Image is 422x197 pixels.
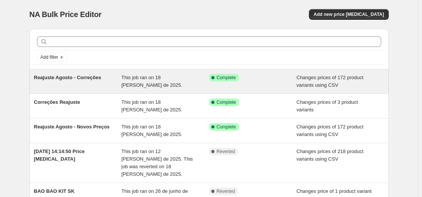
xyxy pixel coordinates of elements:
span: Complete [217,124,236,130]
span: Changes prices of 172 product variants using CSV [296,124,363,137]
span: Changes prices of 172 product variants using CSV [296,75,363,88]
span: Changes prices of 218 product variants using CSV [296,149,363,162]
span: This job ran on 18 [PERSON_NAME] de 2025. [121,124,182,137]
span: [DATE] 14:14:50 Price [MEDICAL_DATA] [34,149,85,162]
span: NA Bulk Price Editor [29,10,102,19]
span: BAO BAO KIT SK [34,188,75,194]
button: Add filter [37,53,67,62]
span: Complete [217,99,236,105]
span: Reajuste Agosto - Novos Preços [34,124,110,130]
span: This job ran on 18 [PERSON_NAME] de 2025. [121,99,182,113]
span: Add new price [MEDICAL_DATA] [313,11,384,17]
span: Complete [217,75,236,81]
button: Add new price [MEDICAL_DATA] [309,9,388,20]
span: Reverted [217,149,235,155]
span: Correções Reajuste [34,99,80,105]
span: Reajuste Agosto - Correções [34,75,101,80]
span: This job ran on 18 [PERSON_NAME] de 2025. [121,75,182,88]
span: Changes prices of 3 product variants [296,99,358,113]
span: Reverted [217,188,235,194]
span: Changes price of 1 product variant [296,188,372,194]
span: Add filter [40,54,58,60]
span: This job ran on 12 [PERSON_NAME] de 2025. This job was reverted on 18 [PERSON_NAME] de 2025. [121,149,193,177]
